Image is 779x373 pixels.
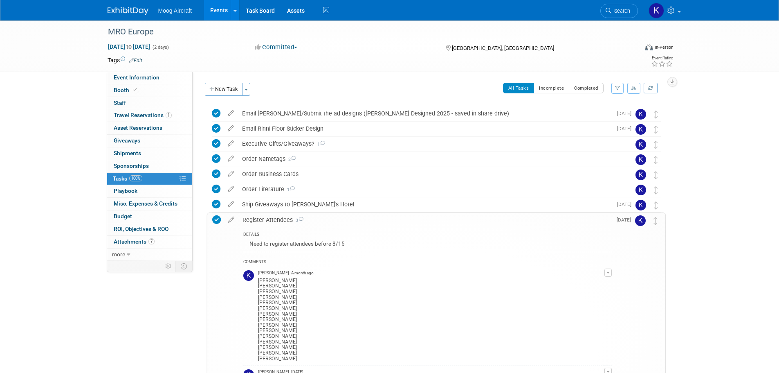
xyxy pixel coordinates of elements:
[258,270,314,276] span: [PERSON_NAME] - A month ago
[238,213,612,227] div: Register Attendees
[644,83,658,93] a: Refresh
[635,139,646,150] img: Kelsey Blackley
[569,83,604,93] button: Completed
[534,83,569,93] button: Incomplete
[107,147,192,160] a: Shipments
[114,200,177,207] span: Misc. Expenses & Credits
[107,236,192,248] a: Attachments7
[645,44,653,50] img: Format-Inperson.png
[107,122,192,134] a: Asset Reservations
[617,126,635,131] span: [DATE]
[125,43,133,50] span: to
[107,160,192,172] a: Sponsorships
[158,7,192,14] span: Moog Aircraft
[114,213,132,219] span: Budget
[238,122,612,136] div: Email Rinni Floor Sticker Design
[503,83,534,93] button: All Tasks
[114,137,140,144] span: Giveaways
[252,43,301,52] button: Committed
[205,83,242,96] button: New Task
[238,182,619,196] div: Order Literature
[635,124,646,135] img: Kelsey Blackley
[224,140,238,147] a: edit
[113,175,142,182] span: Tasks
[654,171,658,179] i: Move task
[635,200,646,210] img: Kelsey Blackley
[238,152,619,166] div: Order Nametags
[243,239,612,251] div: Need to register attendees before 8/15
[114,163,149,169] span: Sponsorships
[243,232,612,239] div: DETAILS
[107,72,192,84] a: Event Information
[611,8,630,14] span: Search
[653,217,658,225] i: Move task
[114,74,159,81] span: Event Information
[224,201,238,208] a: edit
[635,170,646,180] img: Kelsey Blackley
[224,216,238,224] a: edit
[114,150,141,156] span: Shipments
[590,43,674,55] div: Event Format
[654,186,658,194] i: Move task
[635,109,646,120] img: Kelsey Blackley
[617,201,635,207] span: [DATE]
[224,155,238,163] a: edit
[238,137,619,151] div: Executive Gifts/Giveaways?
[107,210,192,223] a: Budget
[452,45,554,51] span: [GEOGRAPHIC_DATA], [GEOGRAPHIC_DATA]
[635,215,646,226] img: Kelsey Blackley
[166,112,172,118] span: 1
[105,25,626,39] div: MRO Europe
[108,43,150,50] span: [DATE] [DATE]
[152,45,169,50] span: (2 days)
[107,97,192,109] a: Staff
[112,251,125,258] span: more
[258,276,604,362] div: [PERSON_NAME] [PERSON_NAME] [PERSON_NAME] [PERSON_NAME] [PERSON_NAME] [PERSON_NAME] [PERSON_NAME]...
[107,249,192,261] a: more
[129,175,142,181] span: 100%
[284,187,295,192] span: 1
[600,4,638,18] a: Search
[175,261,192,271] td: Toggle Event Tabs
[617,217,635,223] span: [DATE]
[114,238,155,245] span: Attachments
[107,135,192,147] a: Giveaways
[133,88,137,92] i: Booth reservation complete
[107,109,192,122] a: Travel Reservations1
[114,99,126,106] span: Staff
[148,238,155,244] span: 7
[238,106,612,120] div: Email [PERSON_NAME]/Submit the ad designs ([PERSON_NAME] Designed 2025 - saved in share drive)
[654,156,658,164] i: Move task
[129,58,142,63] a: Edit
[114,124,162,131] span: Asset Reservations
[224,185,238,193] a: edit
[224,170,238,178] a: edit
[107,223,192,235] a: ROI, Objectives & ROO
[238,197,612,211] div: Ship Giveaways to [PERSON_NAME]'s Hotel
[649,3,664,18] img: Kelsey Blackley
[635,185,646,195] img: Kelsey Blackley
[114,112,172,118] span: Travel Reservations
[654,111,658,118] i: Move task
[654,141,658,149] i: Move task
[108,56,142,64] td: Tags
[107,185,192,197] a: Playbook
[107,198,192,210] a: Misc. Expenses & Credits
[654,201,658,209] i: Move task
[238,167,619,181] div: Order Business Cards
[224,125,238,132] a: edit
[651,56,673,60] div: Event Rating
[314,142,325,147] span: 1
[114,87,139,93] span: Booth
[293,218,303,223] span: 3
[243,270,254,281] img: Kelsey Blackley
[114,188,137,194] span: Playbook
[162,261,176,271] td: Personalize Event Tab Strip
[617,111,635,116] span: [DATE]
[243,258,612,267] div: COMMENTS
[107,84,192,97] a: Booth
[224,110,238,117] a: edit
[635,154,646,165] img: Kelsey Blackley
[654,126,658,133] i: Move task
[654,44,673,50] div: In-Person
